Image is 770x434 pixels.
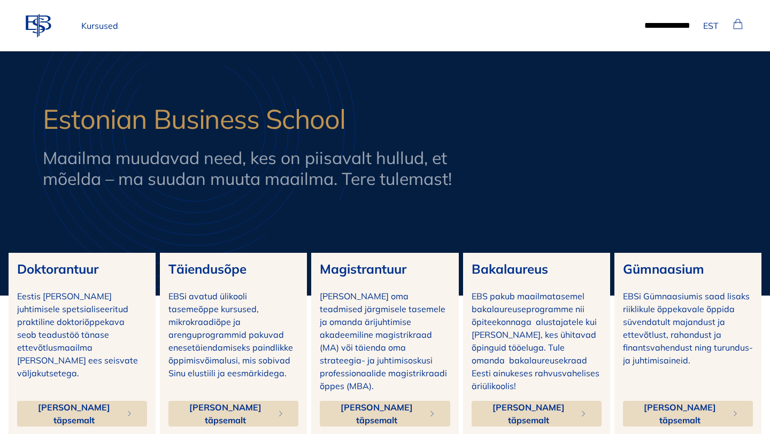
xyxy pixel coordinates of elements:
[17,401,147,427] button: [PERSON_NAME] täpsemalt
[43,148,497,189] h2: Maailma muudavad need, kes on piisavalt hullud, et mõelda – ma suudan muuta maailma. Tere tulemast!
[320,401,450,427] button: [PERSON_NAME] täpsemalt
[699,15,723,36] button: EST
[623,401,753,427] button: [PERSON_NAME] täpsemalt
[472,261,602,277] h3: Bakalaureus
[623,261,753,277] h3: Gümnaasium
[472,401,602,427] button: [PERSON_NAME] täpsemalt
[636,401,724,427] span: [PERSON_NAME] täpsemalt
[484,401,573,427] span: [PERSON_NAME] täpsemalt
[320,261,450,277] h3: Magistrantuur
[168,401,298,427] button: [PERSON_NAME] täpsemalt
[77,15,122,36] a: Kursused
[320,290,450,392] p: [PERSON_NAME] oma teadmised järgmisele tasemele ja omanda ärijuhtimise akadeemiline magistrikraad...
[472,290,602,392] p: EBS pakub maailmatasemel bakalaureuseprogramme nii õpiteekonnaga alustajatele kui [PERSON_NAME], ...
[623,290,753,367] p: EBSi Gümnaasiumis saad lisaks riiklikule õppekavale õppida süvendatult majandust ja ettevõtlust, ...
[30,401,118,427] span: [PERSON_NAME] täpsemalt
[181,401,269,427] span: [PERSON_NAME] täpsemalt
[168,290,298,379] p: EBSi avatud ülikooli tasemeõppe kursused, mikrokraadiõpe ja arenguprogrammid pakuvad enesetäienda...
[17,290,147,379] p: Eestis [PERSON_NAME] juhtimisele spetsialiseeritud praktiline doktoriõppekava seob teadustöö täna...
[333,401,421,427] span: [PERSON_NAME] täpsemalt
[168,261,298,277] h3: Täiendusõpe
[17,261,147,277] h3: Doktorantuur
[43,103,727,135] h1: Estonian Business School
